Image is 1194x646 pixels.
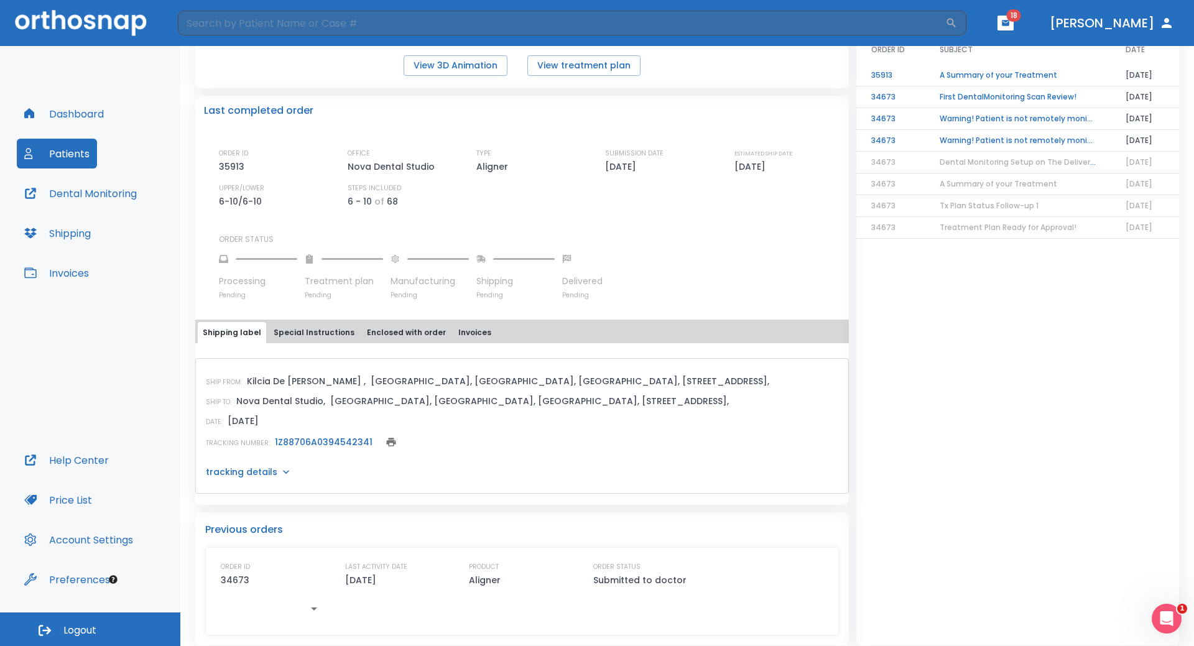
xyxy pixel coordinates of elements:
p: [DATE] [734,159,770,174]
p: Nova Dental Studio [348,159,439,174]
p: Pending [562,290,603,300]
p: OFFICE [348,148,370,159]
input: Search by Patient Name or Case # [178,11,945,35]
p: [DATE] [228,413,259,428]
p: LAST ACTIVITY DATE [345,561,407,573]
p: Pending [391,290,469,300]
span: 1 [1177,604,1187,614]
td: 34673 [856,86,925,108]
p: 6 - 10 [348,194,372,209]
p: [GEOGRAPHIC_DATA], [GEOGRAPHIC_DATA], [GEOGRAPHIC_DATA], [STREET_ADDRESS], [371,374,769,389]
p: 68 [387,194,398,209]
p: 35913 [219,159,249,174]
td: [DATE] [1111,108,1179,130]
a: Patients [17,139,97,168]
p: [DATE] [605,159,641,174]
p: Aligner [469,573,501,588]
button: Special Instructions [269,322,359,343]
span: 18 [1007,9,1021,22]
span: A Summary of your Treatment [940,178,1057,189]
td: [DATE] [1111,65,1179,86]
p: [DATE] [345,573,376,588]
a: Shipping [17,218,98,248]
button: Dental Monitoring [17,178,144,208]
button: Enclosed with order [362,322,451,343]
p: SUBMISSION DATE [605,148,664,159]
button: Price List [17,485,99,515]
div: tabs [198,322,846,343]
div: Tooltip anchor [108,574,119,585]
p: ESTIMATED SHIP DATE [734,148,792,159]
span: [DATE] [1126,200,1152,211]
button: print [382,433,400,451]
span: [DATE] [1126,157,1152,167]
span: 34673 [871,200,895,211]
p: Previous orders [205,522,839,537]
span: Dental Monitoring Setup on The Delivery Day [940,157,1111,167]
p: SHIP FROM: [206,377,242,388]
a: 1Z88706A0394542341 [275,436,373,448]
p: SHIP TO: [206,397,231,408]
p: Aligner [476,159,512,174]
span: 34673 [871,222,895,233]
p: [GEOGRAPHIC_DATA], [GEOGRAPHIC_DATA], [GEOGRAPHIC_DATA], [STREET_ADDRESS], [330,394,729,408]
p: PRODUCT [469,561,499,573]
p: Processing [219,275,297,288]
button: [PERSON_NAME] [1045,12,1179,34]
span: ORDER ID [871,44,905,55]
td: Warning! Patient is not remotely monitored [925,108,1111,130]
p: TYPE [476,148,491,159]
td: [DATE] [1111,86,1179,108]
span: 34673 [871,157,895,167]
td: [DATE] [1111,130,1179,152]
p: TRACKING NUMBER: [206,438,270,449]
p: Pending [476,290,555,300]
span: SUBJECT [940,44,973,55]
button: Shipping label [198,322,266,343]
td: 34673 [856,108,925,130]
p: Pending [219,290,297,300]
p: 34673 [221,573,249,588]
p: ORDER STATUS [593,561,641,573]
p: 6-10/6-10 [219,194,266,209]
a: Invoices [17,258,96,288]
p: DATE: [206,417,223,428]
span: 34673 [871,178,895,189]
p: Manufacturing [391,275,469,288]
span: Tx Plan Status Follow-up 1 [940,200,1039,211]
button: View treatment plan [527,55,641,76]
td: 34673 [856,130,925,152]
td: First DentalMonitoring Scan Review! [925,86,1111,108]
a: Account Settings [17,525,141,555]
p: Treatment plan [305,275,383,288]
p: of [374,194,384,209]
button: Invoices [453,322,496,343]
p: ORDER STATUS [219,234,840,245]
iframe: Intercom live chat [1152,604,1182,634]
button: Dashboard [17,99,111,129]
td: Warning! Patient is not remotely monitored [925,130,1111,152]
p: Delivered [562,275,603,288]
span: [DATE] [1126,222,1152,233]
p: ORDER ID [219,148,248,159]
p: UPPER/LOWER [219,183,264,194]
span: [DATE] [1126,178,1152,189]
p: Kilcia De [PERSON_NAME] , [247,374,366,389]
span: DATE [1126,44,1145,55]
p: Last completed order [204,103,313,118]
span: Logout [63,624,96,637]
span: Treatment Plan Ready for Approval! [940,222,1076,233]
p: Shipping [476,275,555,288]
button: Preferences [17,565,118,594]
p: Nova Dental Studio, [236,394,325,408]
button: Help Center [17,445,116,475]
button: View 3D Animation [404,55,507,76]
p: ORDER ID [221,561,250,573]
p: tracking details [206,466,277,478]
p: Submitted to doctor [593,573,687,588]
